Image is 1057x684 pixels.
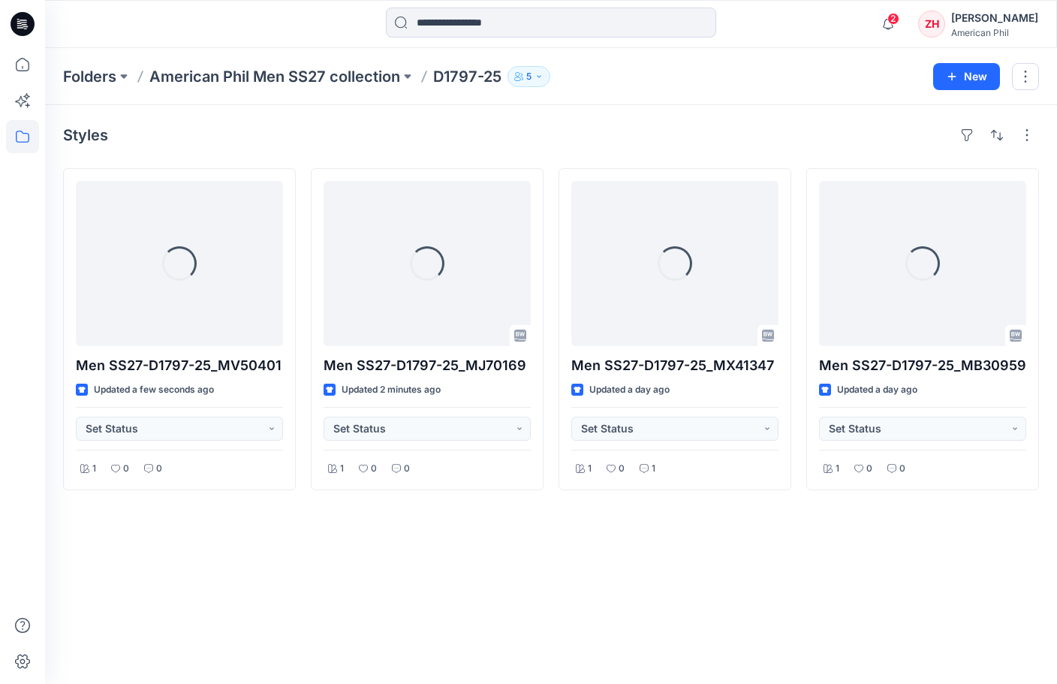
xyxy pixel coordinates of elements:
p: 5 [526,68,532,85]
p: 0 [866,461,872,477]
div: ZH [918,11,945,38]
p: Updated a day ago [589,382,670,398]
div: American Phil [951,27,1038,38]
p: 1 [588,461,592,477]
p: 1 [340,461,344,477]
h4: Styles [63,126,108,144]
div: [PERSON_NAME] [951,9,1038,27]
p: 0 [371,461,377,477]
p: 1 [92,461,96,477]
p: Updated a few seconds ago [94,382,214,398]
a: Folders [63,66,116,87]
p: D1797-25 [433,66,501,87]
p: Men SS27-D1797-25_MX41347 [571,355,778,376]
span: 2 [887,13,899,25]
p: Updated 2 minutes ago [342,382,441,398]
a: American Phil Men SS27 collection [149,66,400,87]
button: 5 [507,66,550,87]
p: 0 [123,461,129,477]
p: Men SS27-D1797-25_MJ70169 [324,355,531,376]
button: New [933,63,1000,90]
p: 0 [619,461,625,477]
p: Men SS27-D1797-25_MB30959 [819,355,1026,376]
p: 0 [404,461,410,477]
p: 0 [899,461,905,477]
p: 0 [156,461,162,477]
p: Men SS27-D1797-25_MV50401 [76,355,283,376]
p: Updated a day ago [837,382,917,398]
p: 1 [836,461,839,477]
p: 1 [652,461,655,477]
